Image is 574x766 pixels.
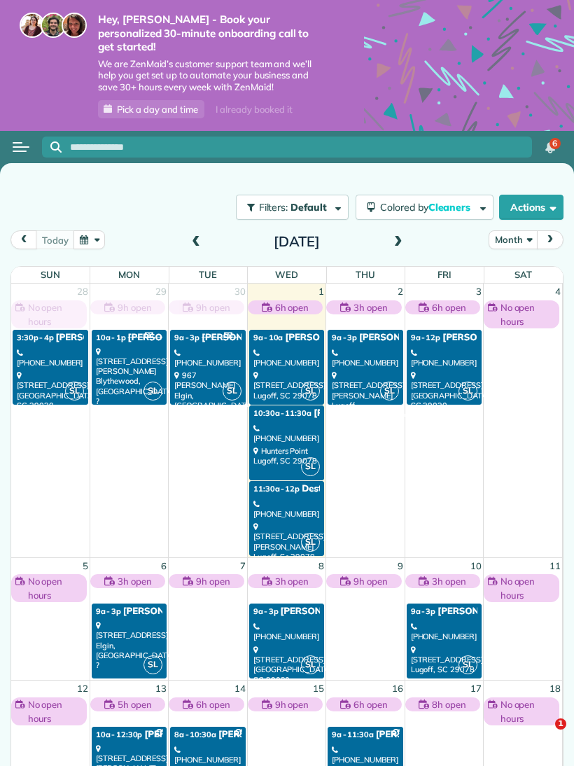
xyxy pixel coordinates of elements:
div: [STREET_ADDRESS] [GEOGRAPHIC_DATA], SC 29020 [17,370,84,410]
span: SL [143,382,162,401]
div: [PHONE_NUMBER] [253,348,320,368]
span: [PERSON_NAME] & Teddy [442,332,556,343]
span: 6 [552,138,557,149]
span: Fri [437,269,451,280]
button: Filters: Default [236,195,349,220]
span: 6h open [196,697,230,711]
a: 5 [81,558,90,575]
div: Hunters Point Lugoff, SC 29078 [253,446,320,466]
div: I already booked it [207,101,300,118]
a: 13 [154,681,168,697]
a: 6 [160,558,168,575]
div: [PHONE_NUMBER] [332,745,398,765]
span: SL [143,655,162,674]
a: Pick a day and time [98,100,204,118]
div: [PHONE_NUMBER] [174,348,241,368]
img: michelle-19f622bdf1676172e81f8f8fba1fb50e276960ebfe0243fe18214015130c80e4.jpg [62,13,87,38]
span: 9h open [196,574,230,588]
span: 9a - 3p [174,333,199,342]
span: Cleaners [428,201,473,214]
span: 1 [555,718,566,730]
span: 9a - 10a [253,333,283,342]
span: 10a - 1p [96,333,126,342]
span: [PERSON_NAME] [359,332,435,343]
span: Tue [199,269,217,280]
span: SL [301,655,320,674]
span: No open hours [28,300,83,328]
span: Thu [356,269,375,280]
button: next [537,230,563,249]
a: 17 [469,681,483,697]
span: Filters: [259,201,288,214]
span: [PERSON_NAME] & Teddy [56,332,170,343]
svg: Focus search [50,141,62,153]
span: Destiny [302,483,335,494]
span: 3h open [275,574,309,588]
span: [PERSON_NAME] [202,332,278,343]
span: SL [65,382,84,401]
nav: Main [529,132,574,162]
a: 1 [317,284,325,300]
a: 18 [548,681,562,697]
span: [PERSON_NAME] [123,606,199,617]
span: [PERSON_NAME] [376,729,452,740]
div: [STREET_ADDRESS][PERSON_NAME] Lugoff, [GEOGRAPHIC_DATA] ? [332,370,398,431]
span: 10:30a - 11:30a [253,408,311,418]
span: 9a - 3p [96,606,121,616]
a: 2 [396,284,405,300]
span: 10a - 12:30p [96,730,143,739]
span: 8a - 10:30a [174,730,216,739]
span: 9h open [275,697,309,711]
span: 3h open [118,574,152,588]
span: 6h open [353,697,388,711]
a: 9 [396,558,405,575]
div: [PHONE_NUMBER] [332,348,398,368]
span: 11:30a - 12p [253,484,300,494]
span: Wed [275,269,298,280]
span: 3h open [353,300,388,314]
span: 9h open [118,300,152,314]
div: [PHONE_NUMBER] [17,348,84,368]
span: SL [458,382,477,401]
button: prev [10,230,37,249]
span: 9a - 12p [411,333,441,342]
span: [PERSON_NAME] [314,408,390,419]
span: SL [301,457,320,476]
a: 7 [239,558,247,575]
span: 9h open [196,300,230,314]
button: Colored byCleaners [356,195,493,220]
span: Pick a day and time [117,104,198,115]
span: 3h open [432,574,466,588]
a: 10 [469,558,483,575]
span: 9a - 3p [253,606,279,616]
span: No open hours [28,574,83,602]
div: [STREET_ADDRESS][PERSON_NAME] Lugoff, Sc 29078 [253,522,320,562]
span: SL [301,382,320,401]
span: 5h open [118,697,152,711]
img: maria-72a9807cf96188c08ef61303f053569d2e2a8a1cde33d635c8a3ac13582a053d.jpg [20,13,45,38]
button: Open menu [13,139,29,155]
h2: [DATE] [209,234,384,249]
span: 6h open [432,300,466,314]
span: 9a - 3p [332,333,357,342]
span: [PERSON_NAME] [218,729,295,740]
span: No open hours [500,574,555,602]
span: [PERSON_NAME] [128,332,204,343]
span: SL [223,382,241,401]
span: [PERSON_NAME] [437,606,514,617]
strong: Hey, [PERSON_NAME] - Book your personalized 30-minute onboarding call to get started! [98,13,322,54]
div: [PHONE_NUMBER] [253,499,320,520]
span: Mon [118,269,140,280]
a: 12 [76,681,90,697]
div: [STREET_ADDRESS] [GEOGRAPHIC_DATA], SC 29020 [253,645,320,685]
span: We are ZenMaid’s customer support team and we’ll help you get set up to automate your business an... [98,58,322,94]
a: 11 [548,558,562,575]
div: 967 [PERSON_NAME] Elgin, [GEOGRAPHIC_DATA] ? [174,370,241,420]
span: No open hours [500,300,555,328]
span: 8h open [432,697,466,711]
div: [PHONE_NUMBER] [411,622,477,642]
a: 8 [317,558,325,575]
span: SL [301,533,320,552]
div: [STREET_ADDRESS] Elgin, [GEOGRAPHIC_DATA] ? [96,620,162,670]
div: 6 unread notifications [535,132,565,163]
